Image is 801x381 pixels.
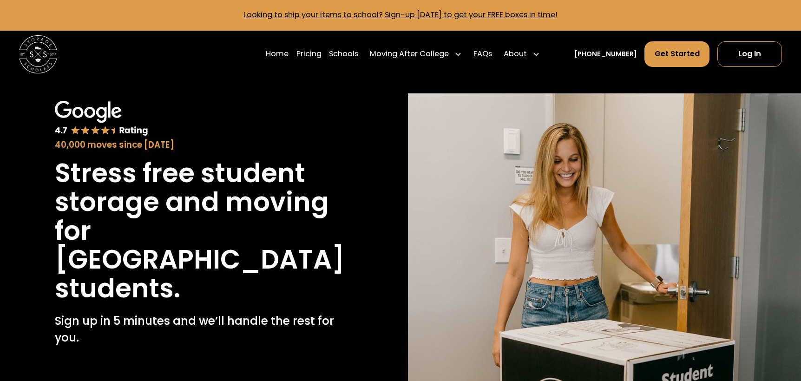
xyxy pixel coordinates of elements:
[55,138,338,151] div: 40,000 moves since [DATE]
[370,48,449,60] div: Moving After College
[55,245,345,274] h1: [GEOGRAPHIC_DATA]
[19,35,57,73] img: Storage Scholars main logo
[644,41,709,67] a: Get Started
[243,9,558,20] a: Looking to ship your items to school? Sign-up [DATE] to get your FREE boxes in time!
[55,274,180,303] h1: students.
[473,41,492,67] a: FAQs
[329,41,358,67] a: Schools
[266,41,289,67] a: Home
[504,48,527,60] div: About
[574,49,637,59] a: [PHONE_NUMBER]
[55,159,338,245] h1: Stress free student storage and moving for
[55,313,338,347] p: Sign up in 5 minutes and we’ll handle the rest for you.
[717,41,782,67] a: Log In
[296,41,322,67] a: Pricing
[55,101,148,137] img: Google 4.7 star rating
